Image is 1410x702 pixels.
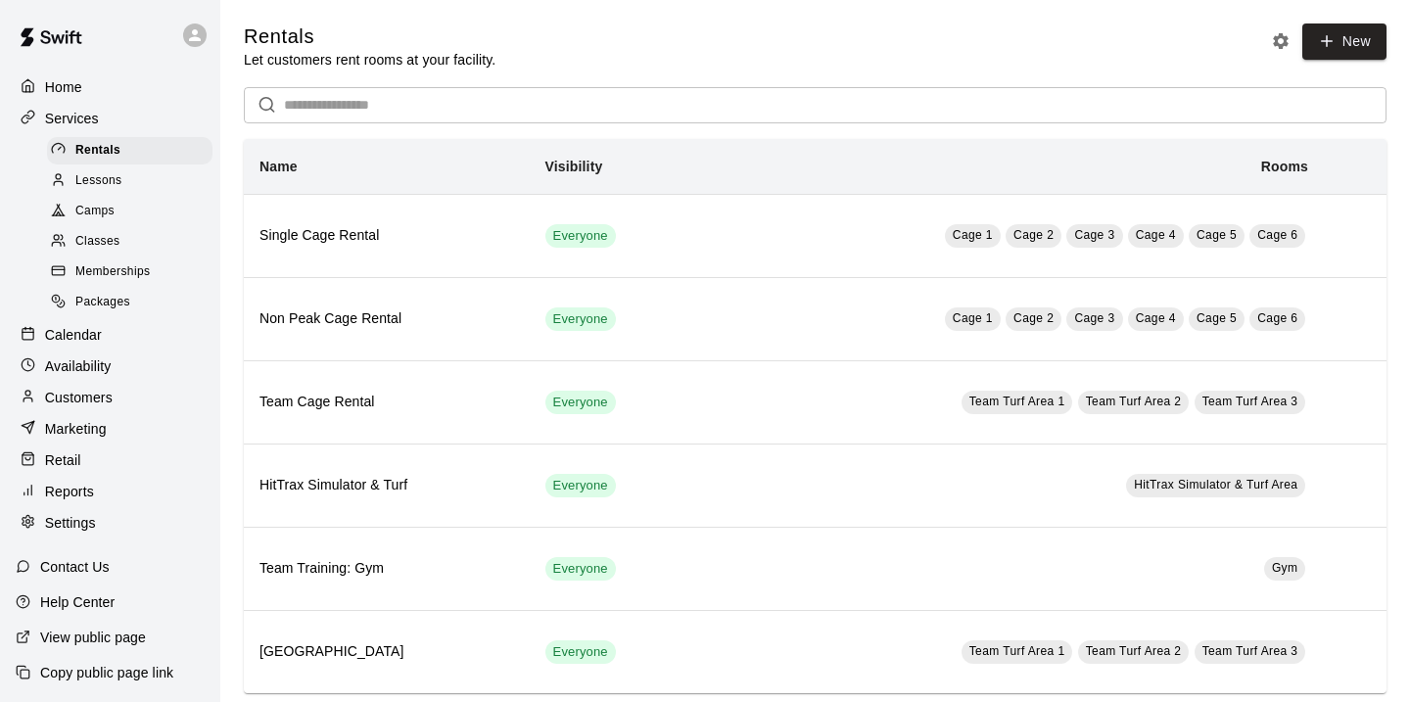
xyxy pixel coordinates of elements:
[1086,395,1182,408] span: Team Turf Area 2
[47,135,220,165] a: Rentals
[47,258,212,286] div: Memberships
[40,592,115,612] p: Help Center
[259,225,514,247] h6: Single Cage Rental
[47,288,220,318] a: Packages
[45,77,82,97] p: Home
[545,224,616,248] div: This service is visible to all of your customers
[1197,311,1237,325] span: Cage 5
[1202,395,1298,408] span: Team Turf Area 3
[75,141,120,161] span: Rentals
[545,474,616,497] div: This service is visible to all of your customers
[1257,228,1297,242] span: Cage 6
[545,394,616,412] span: Everyone
[45,450,81,470] p: Retail
[45,419,107,439] p: Marketing
[47,198,212,225] div: Camps
[47,137,212,164] div: Rentals
[16,445,205,475] a: Retail
[259,159,298,174] b: Name
[1134,478,1297,491] span: HitTrax Simulator & Turf Area
[40,557,110,577] p: Contact Us
[45,513,96,533] p: Settings
[45,482,94,501] p: Reports
[16,383,205,412] a: Customers
[1302,23,1386,60] a: New
[1136,228,1176,242] span: Cage 4
[40,628,146,647] p: View public page
[16,414,205,444] a: Marketing
[545,640,616,664] div: This service is visible to all of your customers
[545,159,603,174] b: Visibility
[40,663,173,682] p: Copy public page link
[16,351,205,381] a: Availability
[969,395,1065,408] span: Team Turf Area 1
[1136,311,1176,325] span: Cage 4
[545,391,616,414] div: This service is visible to all of your customers
[259,308,514,330] h6: Non Peak Cage Rental
[47,228,212,256] div: Classes
[1272,561,1298,575] span: Gym
[244,139,1386,693] table: simple table
[47,167,212,195] div: Lessons
[1257,311,1297,325] span: Cage 6
[16,72,205,102] a: Home
[75,262,150,282] span: Memberships
[953,228,993,242] span: Cage 1
[259,392,514,413] h6: Team Cage Rental
[545,477,616,495] span: Everyone
[45,388,113,407] p: Customers
[969,644,1065,658] span: Team Turf Area 1
[1197,228,1237,242] span: Cage 5
[16,320,205,350] a: Calendar
[45,109,99,128] p: Services
[259,475,514,496] h6: HitTrax Simulator & Turf
[1266,26,1295,56] button: Rental settings
[47,289,212,316] div: Packages
[75,202,115,221] span: Camps
[545,557,616,581] div: This service is visible to all of your customers
[47,165,220,196] a: Lessons
[47,197,220,227] a: Camps
[75,293,130,312] span: Packages
[1013,311,1054,325] span: Cage 2
[259,641,514,663] h6: [GEOGRAPHIC_DATA]
[953,311,993,325] span: Cage 1
[1074,228,1114,242] span: Cage 3
[16,104,205,133] a: Services
[16,508,205,538] a: Settings
[47,257,220,288] a: Memberships
[75,232,119,252] span: Classes
[45,325,102,345] p: Calendar
[16,477,205,506] a: Reports
[45,356,112,376] p: Availability
[1261,159,1308,174] b: Rooms
[244,50,495,70] p: Let customers rent rooms at your facility.
[545,227,616,246] span: Everyone
[1086,644,1182,658] span: Team Turf Area 2
[1074,311,1114,325] span: Cage 3
[47,227,220,257] a: Classes
[244,23,495,50] h5: Rentals
[1013,228,1054,242] span: Cage 2
[75,171,122,191] span: Lessons
[1202,644,1298,658] span: Team Turf Area 3
[545,310,616,329] span: Everyone
[545,643,616,662] span: Everyone
[545,560,616,579] span: Everyone
[259,558,514,580] h6: Team Training: Gym
[545,307,616,331] div: This service is visible to all of your customers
